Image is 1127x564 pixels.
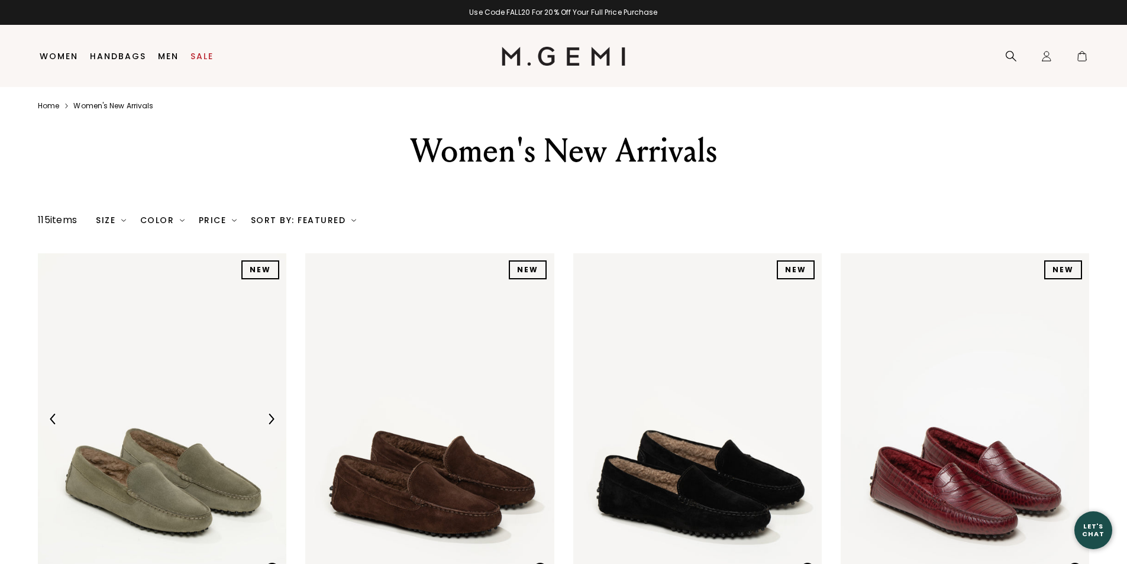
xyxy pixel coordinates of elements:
div: 115 items [38,213,77,227]
img: chevron-down.svg [180,218,185,223]
div: NEW [1044,260,1082,279]
div: Women's New Arrivals [359,130,769,172]
img: chevron-down.svg [121,218,126,223]
img: M.Gemi [502,47,625,66]
a: Men [158,51,179,61]
div: Let's Chat [1074,523,1112,537]
img: chevron-down.svg [351,218,356,223]
a: Handbags [90,51,146,61]
a: Sale [190,51,214,61]
img: Next Arrow [266,414,276,424]
a: Women [40,51,78,61]
div: Price [199,215,237,225]
div: NEW [777,260,815,279]
div: Sort By: Featured [251,215,356,225]
img: chevron-down.svg [232,218,237,223]
div: Size [96,215,126,225]
div: Color [140,215,185,225]
img: Previous Arrow [48,414,59,424]
a: Women's new arrivals [73,101,153,111]
div: NEW [509,260,547,279]
div: NEW [241,260,279,279]
a: Home [38,101,59,111]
